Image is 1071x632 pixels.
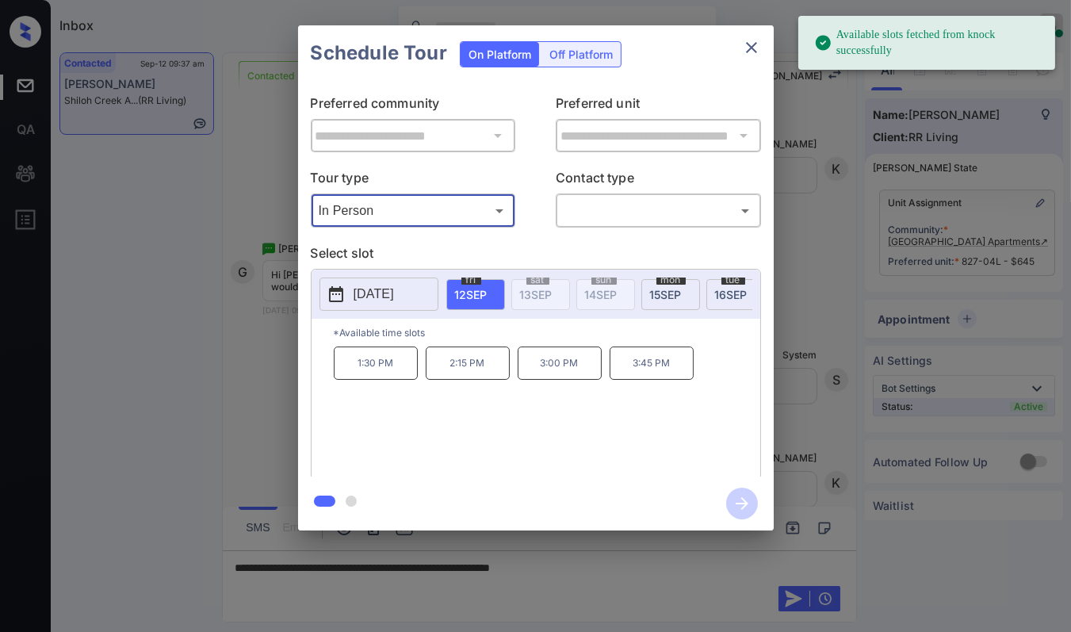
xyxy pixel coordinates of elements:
[721,275,745,285] span: tue
[541,42,621,67] div: Off Platform
[650,288,682,301] span: 15 SEP
[455,288,488,301] span: 12 SEP
[706,279,765,310] div: date-select
[814,21,1042,65] div: Available slots fetched from knock successfully
[736,32,767,63] button: close
[556,94,761,119] p: Preferred unit
[334,347,418,380] p: 1:30 PM
[311,243,761,269] p: Select slot
[334,319,760,347] p: *Available time slots
[298,25,460,81] h2: Schedule Tour
[656,275,686,285] span: mon
[715,288,748,301] span: 16 SEP
[461,275,481,285] span: fri
[446,279,505,310] div: date-select
[354,285,394,304] p: [DATE]
[426,347,510,380] p: 2:15 PM
[319,278,438,311] button: [DATE]
[556,168,761,193] p: Contact type
[311,94,516,119] p: Preferred community
[461,42,539,67] div: On Platform
[641,279,700,310] div: date-select
[311,168,516,193] p: Tour type
[717,483,767,524] button: btn-next
[315,197,512,224] div: In Person
[518,347,602,380] p: 3:00 PM
[610,347,694,380] p: 3:45 PM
